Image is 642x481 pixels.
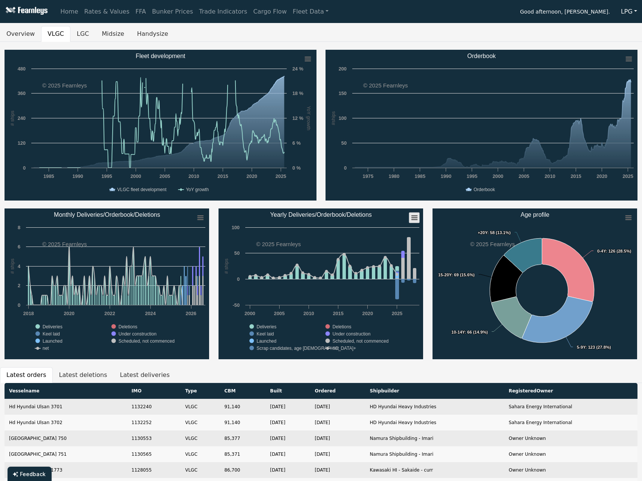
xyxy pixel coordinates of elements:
text: 2000 [130,173,141,179]
td: Namura Shipbuilding - Imari [365,430,504,446]
text: Scheduled, not commenced [333,339,389,344]
td: Owner Unknown [504,446,637,462]
text: # ships [223,259,229,274]
th: Shipbuilder [365,383,504,399]
text: 2015 [570,173,581,179]
td: 1132252 [127,415,180,430]
a: Bunker Prices [149,4,196,19]
text: 24 % [292,66,304,72]
a: Home [57,4,81,19]
text: 1995 [467,173,477,179]
text: 2018 [23,311,34,316]
text: 240 [18,115,26,121]
th: Ordered [310,383,365,399]
a: FFA [133,4,149,19]
text: 0 % [292,165,301,171]
text: -50 [232,302,240,308]
tspan: 5-9Y [577,345,586,349]
text: Launched [43,339,63,344]
td: Sahara Energy International [504,399,637,415]
a: Rates & Values [81,4,133,19]
text: Yearly Deliveries/Orderbook/Deletions [270,211,372,218]
text: : 69 (15.6%) [438,273,475,277]
img: Fearnleys Logo [4,7,47,16]
td: Hd Hyundai Ulsan 3701 [5,399,127,415]
td: [GEOGRAPHIC_DATA] 751 [5,446,127,462]
text: Under construction [119,331,157,337]
text: 120 [18,140,26,146]
text: 4 [18,263,21,269]
text: 0 [237,276,240,282]
a: Fleet Data [290,4,332,19]
text: 50 [341,140,347,146]
th: Vesselname [5,383,127,399]
text: 480 [18,66,26,72]
td: Sahara Energy International [504,415,637,430]
text: : 58 (13.1%) [478,230,511,235]
td: [DATE] [266,399,310,415]
button: Latest deliveries [113,367,176,383]
text: 8 [18,225,20,230]
td: VLGC [180,462,220,478]
text: Age profile [521,211,550,218]
th: CBM [220,383,265,399]
text: # ships [9,259,15,274]
text: 100 [339,115,347,121]
text: 1980 [389,173,399,179]
text: 2 [18,283,20,288]
text: # ships [9,110,15,126]
button: VLGC [41,26,70,42]
text: : 66 (14.9%) [451,330,488,334]
text: 2010 [544,173,555,179]
text: 2020 [596,173,607,179]
th: Built [266,383,310,399]
text: © 2025 Fearnleys [42,241,87,247]
text: Keel laid [43,331,60,337]
text: 2005 [519,173,529,179]
text: 2026 [186,311,196,316]
text: net [333,346,339,351]
span: Good afternoon, [PERSON_NAME]. [520,6,610,19]
td: HD Hyundai Heavy Industries [365,415,504,430]
td: Kawasaki HI - Sakaide - curr [365,462,504,478]
text: 6 [18,244,20,250]
text: 0 [18,302,20,308]
button: LPG [616,5,642,19]
text: 18 % [292,90,304,96]
svg: Monthly Deliveries/Orderbook/Deletions [5,208,209,359]
td: 91,140 [220,399,265,415]
text: © 2025 Fearnleys [363,82,408,89]
text: 1985 [43,173,54,179]
td: [DATE] [310,399,365,415]
text: 1990 [441,173,451,179]
td: Owner Unknown [504,462,637,478]
text: 2020 [246,173,257,179]
td: 1132240 [127,399,180,415]
text: : 123 (27.8%) [577,345,611,349]
tspan: 10-14Y [451,330,465,334]
td: 1130565 [127,446,180,462]
td: [DATE] [266,430,310,446]
text: Fleet development [136,53,185,59]
text: 2025 [392,311,402,316]
text: 2024 [145,311,156,316]
text: Scrap candidates, age [DEMOGRAPHIC_DATA]+ [257,346,356,351]
svg: Fleet development [5,50,316,201]
text: 6 % [292,140,301,146]
text: 2000 [245,311,255,316]
text: 1975 [363,173,373,179]
text: Scheduled, not commenced [119,339,175,344]
text: 2022 [104,311,115,316]
td: 1128055 [127,462,180,478]
td: HD Hyundai Heavy Industries [365,399,504,415]
text: 2005 [274,311,284,316]
button: LGC [70,26,95,42]
text: 50 [234,250,240,256]
text: 2020 [64,311,74,316]
text: 2015 [333,311,343,316]
td: [DATE] [310,462,365,478]
td: Hd Hyundai Ulsan 3702 [5,415,127,430]
text: 200 [339,66,347,72]
svg: Orderbook [326,50,637,201]
td: [DATE] [266,462,310,478]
